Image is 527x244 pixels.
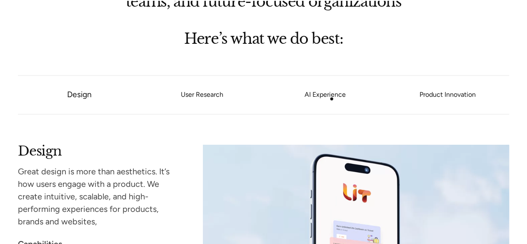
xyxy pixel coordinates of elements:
a: Design [67,90,92,99]
h2: Design [18,145,171,156]
div: Great design is more than aesthetics. It’s how users engage with a product. We create intuitive, ... [18,165,171,227]
a: AI Experience [264,92,387,97]
a: User Research [141,92,264,97]
a: Product Innovation [386,92,509,97]
h2: Here’s what we do best: [107,32,420,44]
